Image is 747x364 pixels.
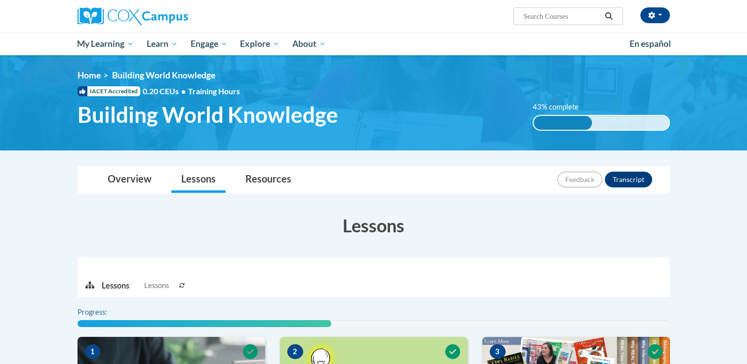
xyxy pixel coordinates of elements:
[522,10,601,22] input: Search Courses
[640,7,670,23] button: Account Settings
[236,167,301,193] a: Resources
[71,33,141,55] a: My Learning
[85,344,101,359] span: 1
[184,33,234,55] a: Engage
[143,86,188,97] span: 0.20 CEUs
[605,172,652,187] button: Transcript
[292,38,326,50] span: About
[140,33,184,55] a: Learn
[112,70,215,80] span: Building World Knowledge
[147,38,178,50] span: Learn
[78,70,101,80] a: Home
[78,7,265,25] a: Cox Campus
[623,34,677,54] a: En español
[181,86,186,96] span: •
[234,33,286,55] a: Explore
[240,38,279,50] span: Explore
[63,33,685,55] div: Main menu
[77,38,134,50] span: My Learning
[557,172,602,187] button: Feedback
[78,307,134,318] label: Progress:
[287,344,303,359] span: 2
[191,38,228,50] span: Engage
[533,102,590,112] label: 43% complete
[78,7,188,25] img: Cox Campus
[601,10,616,22] button: Search
[144,280,169,291] span: Lessons
[78,102,338,128] span: Building World Knowledge
[78,213,670,238] h3: Lessons
[188,86,240,96] span: Training Hours
[286,33,332,55] a: About
[629,38,671,49] span: En español
[534,116,592,130] div: 43% complete
[102,280,129,291] p: Lessons
[98,167,161,193] a: Overview
[78,86,140,96] span: IACET Accredited
[171,167,226,193] a: Lessons
[490,344,506,359] span: 3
